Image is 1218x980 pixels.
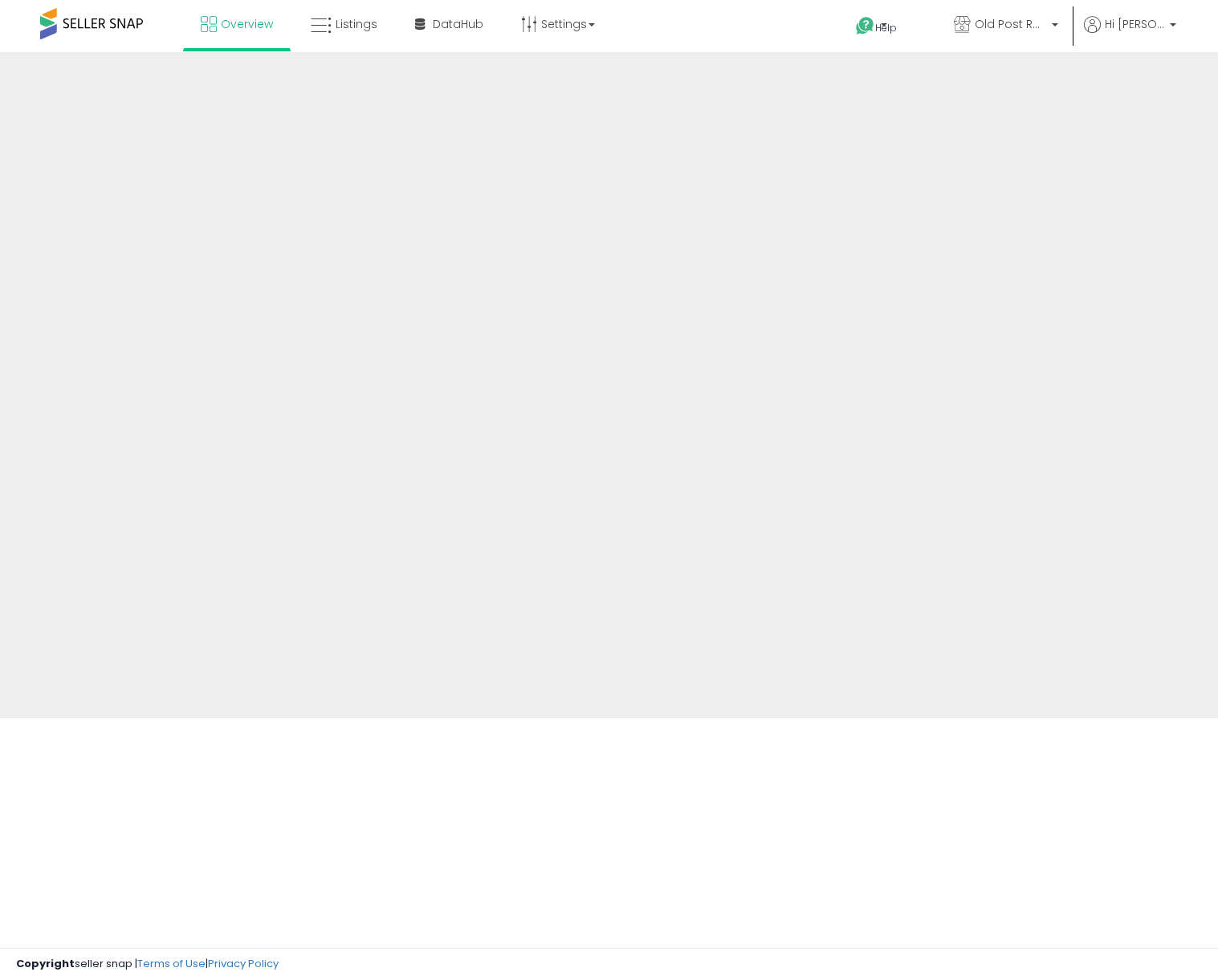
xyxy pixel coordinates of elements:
span: Overview [221,16,273,32]
i: Get Help [855,16,875,36]
span: Hi [PERSON_NAME] [1105,16,1165,32]
a: Help [843,4,928,52]
a: Hi [PERSON_NAME] [1084,16,1176,52]
span: Old Post Road LLC [975,16,1047,32]
span: Help [875,21,897,35]
span: Listings [336,16,377,32]
span: DataHub [433,16,483,32]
